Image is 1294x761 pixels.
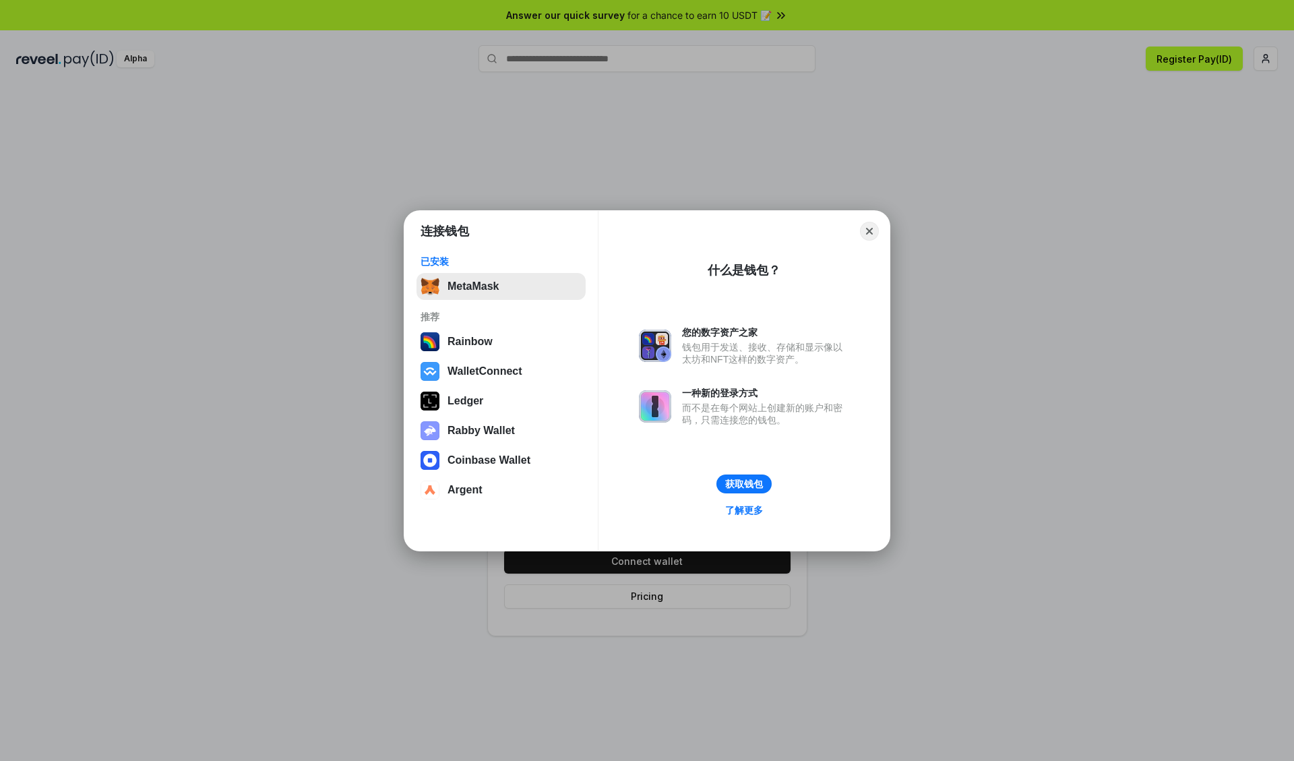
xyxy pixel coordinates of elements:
[421,362,439,381] img: svg+xml,%3Csvg%20width%3D%2228%22%20height%3D%2228%22%20viewBox%3D%220%200%2028%2028%22%20fill%3D...
[860,222,879,241] button: Close
[421,481,439,499] img: svg+xml,%3Csvg%20width%3D%2228%22%20height%3D%2228%22%20viewBox%3D%220%200%2028%2028%22%20fill%3D...
[417,477,586,504] button: Argent
[417,447,586,474] button: Coinbase Wallet
[448,454,530,466] div: Coinbase Wallet
[448,336,493,348] div: Rainbow
[417,328,586,355] button: Rainbow
[448,484,483,496] div: Argent
[725,504,763,516] div: 了解更多
[421,421,439,440] img: svg+xml,%3Csvg%20xmlns%3D%22http%3A%2F%2Fwww.w3.org%2F2000%2Fsvg%22%20fill%3D%22none%22%20viewBox...
[421,277,439,296] img: svg+xml,%3Csvg%20fill%3D%22none%22%20height%3D%2233%22%20viewBox%3D%220%200%2035%2033%22%20width%...
[448,395,483,407] div: Ledger
[682,326,849,338] div: 您的数字资产之家
[448,280,499,293] div: MetaMask
[421,392,439,410] img: svg+xml,%3Csvg%20xmlns%3D%22http%3A%2F%2Fwww.w3.org%2F2000%2Fsvg%22%20width%3D%2228%22%20height%3...
[448,425,515,437] div: Rabby Wallet
[417,273,586,300] button: MetaMask
[708,262,780,278] div: 什么是钱包？
[417,388,586,415] button: Ledger
[639,390,671,423] img: svg+xml,%3Csvg%20xmlns%3D%22http%3A%2F%2Fwww.w3.org%2F2000%2Fsvg%22%20fill%3D%22none%22%20viewBox...
[417,417,586,444] button: Rabby Wallet
[717,501,771,519] a: 了解更多
[417,358,586,385] button: WalletConnect
[716,475,772,493] button: 获取钱包
[448,365,522,377] div: WalletConnect
[639,330,671,362] img: svg+xml,%3Csvg%20xmlns%3D%22http%3A%2F%2Fwww.w3.org%2F2000%2Fsvg%22%20fill%3D%22none%22%20viewBox...
[725,478,763,490] div: 获取钱包
[421,223,469,239] h1: 连接钱包
[421,451,439,470] img: svg+xml,%3Csvg%20width%3D%2228%22%20height%3D%2228%22%20viewBox%3D%220%200%2028%2028%22%20fill%3D...
[421,255,582,268] div: 已安装
[682,402,849,426] div: 而不是在每个网站上创建新的账户和密码，只需连接您的钱包。
[682,387,849,399] div: 一种新的登录方式
[421,332,439,351] img: svg+xml,%3Csvg%20width%3D%22120%22%20height%3D%22120%22%20viewBox%3D%220%200%20120%20120%22%20fil...
[421,311,582,323] div: 推荐
[682,341,849,365] div: 钱包用于发送、接收、存储和显示像以太坊和NFT这样的数字资产。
